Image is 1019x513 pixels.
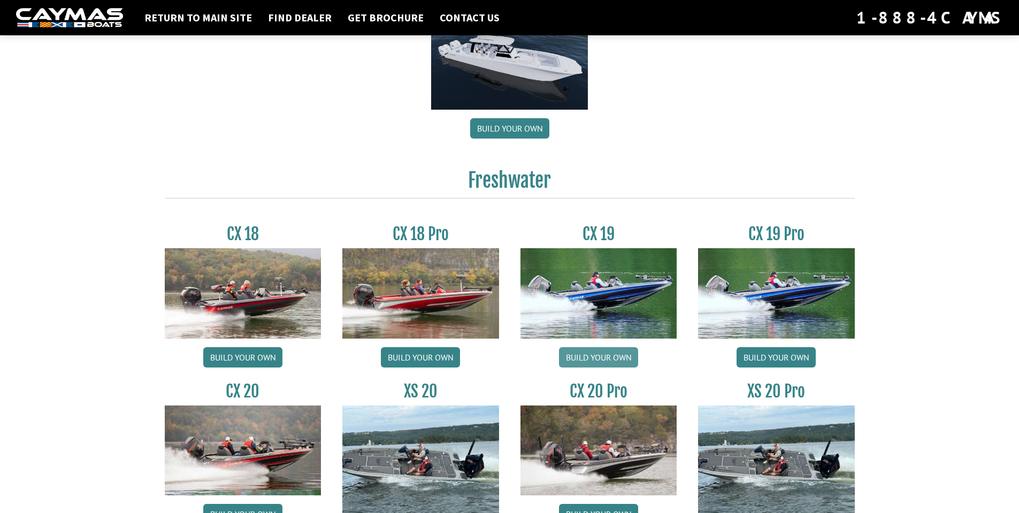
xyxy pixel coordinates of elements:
[203,347,282,367] a: Build your own
[698,381,855,401] h3: XS 20 Pro
[139,11,257,25] a: Return to main site
[520,248,677,338] img: CX19_thumbnail.jpg
[431,15,588,110] img: 44ct_background.png
[698,224,855,244] h3: CX 19 Pro
[342,248,499,338] img: CX-18SS_thumbnail.jpg
[520,405,677,495] img: CX-20Pro_thumbnail.jpg
[165,248,321,338] img: CX-18S_thumbnail.jpg
[737,347,816,367] a: Build your own
[165,224,321,244] h3: CX 18
[263,11,337,25] a: Find Dealer
[165,381,321,401] h3: CX 20
[342,381,499,401] h3: XS 20
[16,8,123,28] img: white-logo-c9c8dbefe5ff5ceceb0f0178aa75bf4bb51f6bca0971e226c86eb53dfe498488.png
[520,224,677,244] h3: CX 19
[165,169,855,198] h2: Freshwater
[434,11,505,25] a: Contact Us
[470,118,549,139] a: Build your own
[856,6,1003,29] div: 1-888-4CAYMAS
[381,347,460,367] a: Build your own
[342,224,499,244] h3: CX 18 Pro
[165,405,321,495] img: CX-20_thumbnail.jpg
[698,248,855,338] img: CX19_thumbnail.jpg
[520,381,677,401] h3: CX 20 Pro
[342,11,429,25] a: Get Brochure
[559,347,638,367] a: Build your own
